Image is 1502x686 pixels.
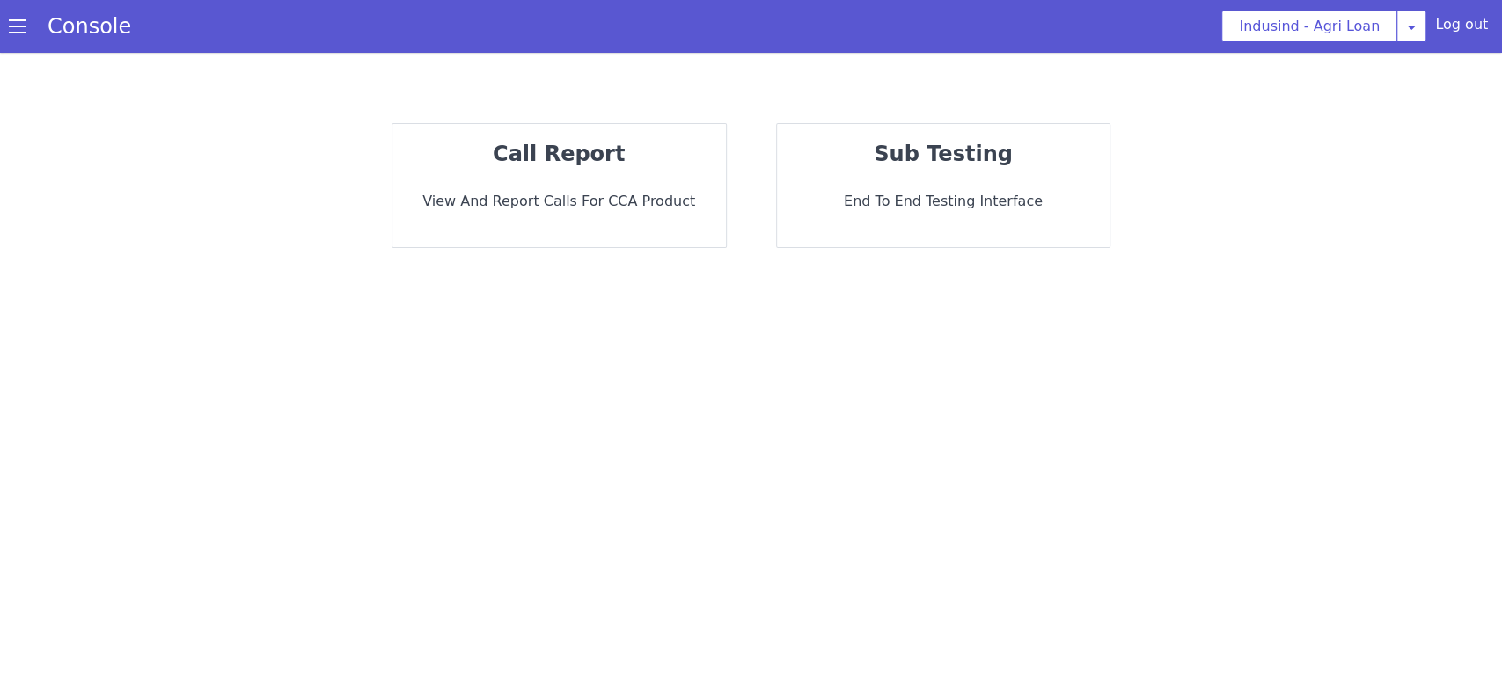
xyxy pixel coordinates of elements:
[26,14,152,39] a: Console
[1221,11,1397,42] button: Indusind - Agri Loan
[791,191,1096,212] p: End to End Testing Interface
[407,191,712,212] p: View and report calls for CCA Product
[1435,14,1488,42] div: Log out
[874,142,1013,166] strong: sub testing
[493,142,625,166] strong: call report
